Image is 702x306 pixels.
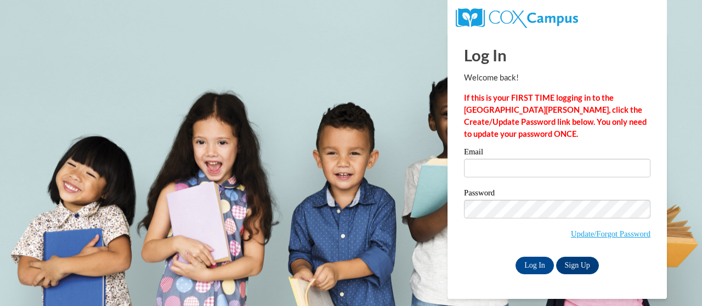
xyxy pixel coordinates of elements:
[516,257,554,274] input: Log In
[464,44,650,66] h1: Log In
[464,189,650,200] label: Password
[456,8,578,28] img: COX Campus
[464,93,647,138] strong: If this is your FIRST TIME logging in to the [GEOGRAPHIC_DATA][PERSON_NAME], click the Create/Upd...
[464,72,650,84] p: Welcome back!
[571,229,650,238] a: Update/Forgot Password
[464,148,650,159] label: Email
[556,257,599,274] a: Sign Up
[456,13,578,22] a: COX Campus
